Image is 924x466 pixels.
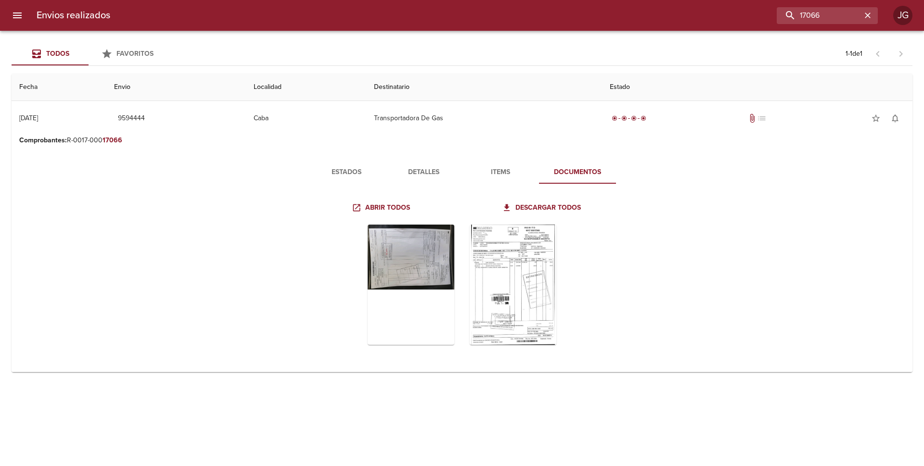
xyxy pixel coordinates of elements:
span: radio_button_checked [631,115,637,121]
th: Destinatario [366,74,602,101]
span: Favoritos [116,50,154,58]
th: Envio [106,74,245,101]
p: 1 - 1 de 1 [846,49,862,59]
span: Items [468,166,533,178]
em: 17066 [103,136,122,144]
a: Abrir todos [350,199,414,217]
div: Abrir información de usuario [893,6,912,25]
th: Localidad [246,74,366,101]
button: Agregar a favoritos [866,109,885,128]
th: Estado [602,74,912,101]
span: radio_button_checked [621,115,627,121]
button: Activar notificaciones [885,109,905,128]
button: menu [6,4,29,27]
span: No tiene pedido asociado [757,113,767,123]
div: Tabs Envios [12,42,166,65]
span: Detalles [391,166,456,178]
div: Arir imagen [368,225,454,345]
span: Pagina anterior [866,49,889,58]
div: JG [893,6,912,25]
span: Pagina siguiente [889,42,912,65]
div: Entregado [610,113,648,123]
b: Comprobantes : [19,136,67,144]
th: Fecha [12,74,106,101]
span: Todos [46,50,69,58]
table: Tabla de envíos del cliente [12,74,912,372]
span: Tiene documentos adjuntos [747,113,757,123]
div: Arir imagen [470,225,556,345]
span: Documentos [545,166,610,178]
div: Tabs detalle de guia [308,161,616,184]
td: Caba [246,101,366,136]
span: notifications_none [890,113,900,123]
span: 9594444 [118,113,145,125]
span: Descargar todos [504,202,581,214]
input: buscar [777,7,861,24]
h6: Envios realizados [37,8,110,23]
span: radio_button_checked [612,115,617,121]
span: Estados [314,166,379,178]
a: Descargar todos [500,199,585,217]
span: star_border [871,113,881,123]
button: 9594444 [114,110,149,127]
div: [DATE] [19,114,38,122]
p: R-0017-000 [19,136,905,145]
span: Abrir todos [354,202,410,214]
td: Transportadora De Gas [366,101,602,136]
span: radio_button_checked [641,115,646,121]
